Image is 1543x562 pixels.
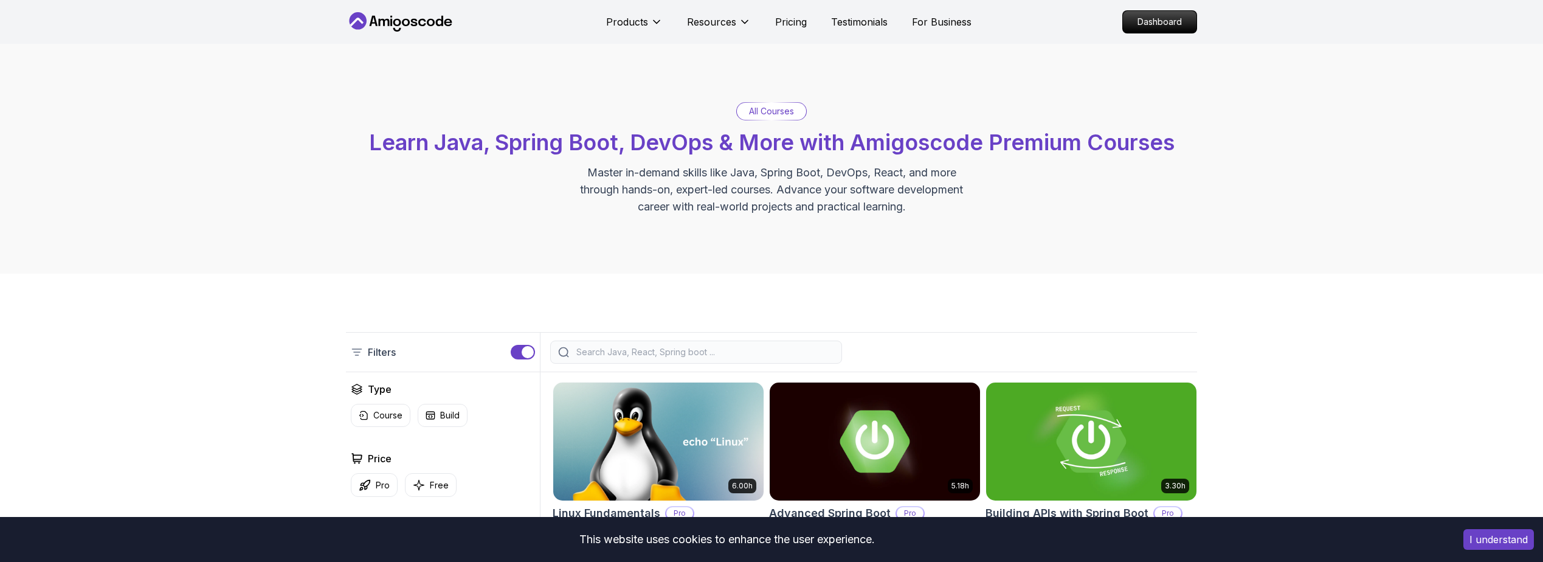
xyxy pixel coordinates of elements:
[666,507,693,519] p: Pro
[1155,507,1181,519] p: Pro
[986,383,1196,501] img: Building APIs with Spring Boot card
[553,505,660,522] h2: Linux Fundamentals
[606,15,648,29] p: Products
[912,15,972,29] a: For Business
[1122,10,1197,33] a: Dashboard
[770,383,980,501] img: Advanced Spring Boot card
[749,105,794,117] p: All Courses
[440,409,460,421] p: Build
[553,382,764,550] a: Linux Fundamentals card6.00hLinux FundamentalsProLearn the fundamentals of Linux and how to use t...
[897,507,923,519] p: Pro
[606,15,663,39] button: Products
[687,15,736,29] p: Resources
[986,382,1197,562] a: Building APIs with Spring Boot card3.30hBuilding APIs with Spring BootProLearn to build robust, s...
[368,451,392,466] h2: Price
[9,526,1445,553] div: This website uses cookies to enhance the user experience.
[368,382,392,397] h2: Type
[376,479,390,491] p: Pro
[373,409,402,421] p: Course
[1463,529,1534,550] button: Accept cookies
[369,129,1175,156] span: Learn Java, Spring Boot, DevOps & More with Amigoscode Premium Courses
[574,346,834,358] input: Search Java, React, Spring boot ...
[687,15,751,39] button: Resources
[951,481,969,491] p: 5.18h
[775,15,807,29] a: Pricing
[1165,481,1186,491] p: 3.30h
[368,345,396,359] p: Filters
[553,383,764,501] img: Linux Fundamentals card
[1123,11,1196,33] p: Dashboard
[986,505,1148,522] h2: Building APIs with Spring Boot
[732,481,753,491] p: 6.00h
[430,479,449,491] p: Free
[769,505,891,522] h2: Advanced Spring Boot
[351,404,410,427] button: Course
[831,15,888,29] a: Testimonials
[769,382,981,562] a: Advanced Spring Boot card5.18hAdvanced Spring BootProDive deep into Spring Boot with our advanced...
[418,404,468,427] button: Build
[351,473,398,497] button: Pro
[567,164,976,215] p: Master in-demand skills like Java, Spring Boot, DevOps, React, and more through hands-on, expert-...
[405,473,457,497] button: Free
